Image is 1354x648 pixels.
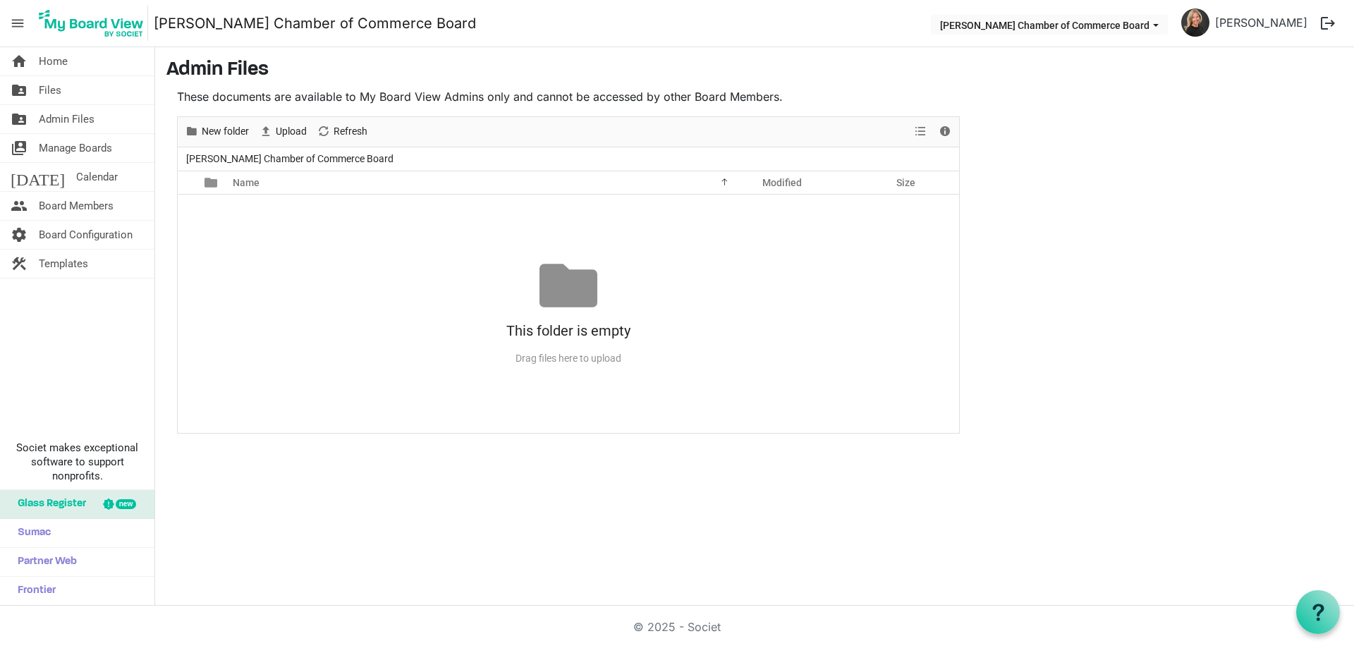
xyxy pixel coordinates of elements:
button: New folder [183,123,252,140]
span: construction [11,250,28,278]
img: WfgB7xUU-pTpzysiyPuerDZWO0TSVYBtnLUbeh_pkJavvnlQxF0dDtG7PE52sL_hrjAiP074YdltlFNJKtt8bw_thumb.png [1181,8,1209,37]
span: menu [4,10,31,37]
div: This folder is empty [178,314,959,347]
span: folder_shared [11,76,28,104]
p: These documents are available to My Board View Admins only and cannot be accessed by other Board ... [177,88,960,105]
span: Size [896,177,915,188]
span: Home [39,47,68,75]
span: Board Configuration [39,221,133,249]
div: Drag files here to upload [178,347,959,370]
span: [DATE] [11,163,65,191]
span: Files [39,76,61,104]
button: Refresh [315,123,370,140]
a: © 2025 - Societ [633,620,721,634]
span: home [11,47,28,75]
div: View [909,117,933,147]
span: switch_account [11,134,28,162]
span: New folder [200,123,250,140]
span: Upload [274,123,308,140]
span: Refresh [332,123,369,140]
button: Upload [257,123,310,140]
h3: Admin Files [166,59,1343,82]
img: My Board View Logo [35,6,148,41]
span: Glass Register [11,490,86,518]
span: Sumac [11,519,51,547]
span: Modified [762,177,802,188]
a: My Board View Logo [35,6,154,41]
span: people [11,192,28,220]
span: Calendar [76,163,118,191]
div: Details [933,117,957,147]
div: Refresh [312,117,372,147]
span: Admin Files [39,105,94,133]
span: Name [233,177,260,188]
button: Sherman Chamber of Commerce Board dropdownbutton [931,15,1168,35]
a: [PERSON_NAME] [1209,8,1313,37]
span: [PERSON_NAME] Chamber of Commerce Board [183,150,396,168]
span: Templates [39,250,88,278]
a: [PERSON_NAME] Chamber of Commerce Board [154,9,476,37]
span: Partner Web [11,548,77,576]
div: New folder [180,117,254,147]
span: settings [11,221,28,249]
div: new [116,499,136,509]
button: View dropdownbutton [912,123,929,140]
button: logout [1313,8,1343,38]
span: Board Members [39,192,114,220]
span: Manage Boards [39,134,112,162]
span: Frontier [11,577,56,605]
span: folder_shared [11,105,28,133]
div: Upload [254,117,312,147]
button: Details [936,123,955,140]
span: Societ makes exceptional software to support nonprofits. [6,441,148,483]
